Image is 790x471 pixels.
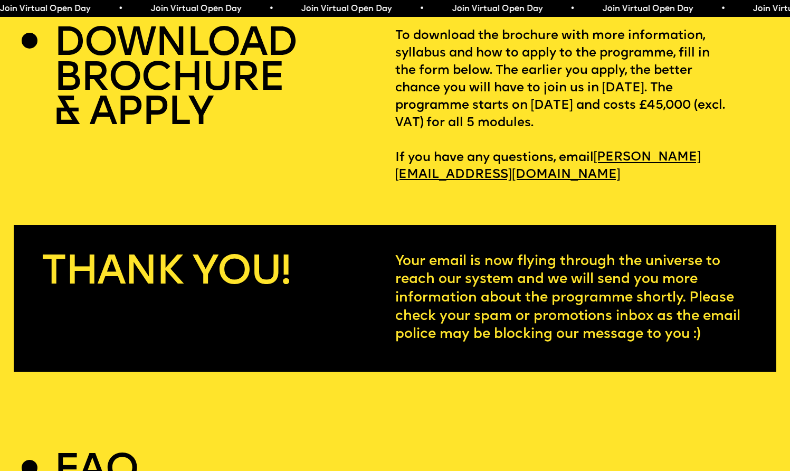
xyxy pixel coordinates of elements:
[54,27,296,131] h2: DOWNLOAD BROCHURE & APPLY
[268,5,273,13] span: •
[395,253,749,344] p: Your email is now flying through the universe to reach our system and we will send you more infor...
[569,5,574,13] span: •
[419,5,424,13] span: •
[720,5,725,13] span: •
[395,27,777,184] p: To download the brochure with more information, syllabus and how to apply to the programme, fill ...
[41,253,395,344] h2: Thank you!
[395,146,701,187] a: [PERSON_NAME][EMAIL_ADDRESS][DOMAIN_NAME]
[118,5,122,13] span: •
